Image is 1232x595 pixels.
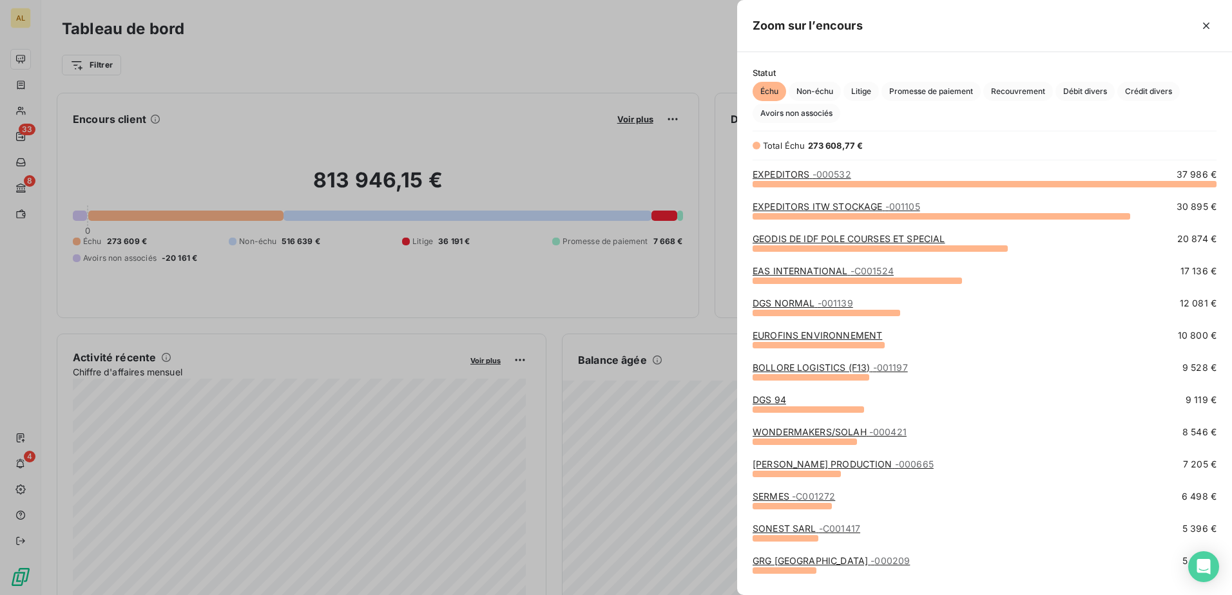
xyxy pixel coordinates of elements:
[1180,297,1217,310] span: 12 081 €
[851,265,894,276] span: - C001524
[1182,490,1217,503] span: 6 498 €
[1180,265,1217,278] span: 17 136 €
[1182,522,1217,535] span: 5 396 €
[753,426,907,437] a: WONDERMAKERS/SOLAH
[753,82,786,101] button: Échu
[819,523,860,534] span: - C001417
[843,82,879,101] button: Litige
[753,265,894,276] a: EAS INTERNATIONAL
[873,362,908,373] span: - 001197
[1117,82,1180,101] button: Crédit divers
[763,140,805,151] span: Total Échu
[753,362,908,373] a: BOLLORE LOGISTICS (F13)
[1183,458,1217,471] span: 7 205 €
[1182,361,1217,374] span: 9 528 €
[871,555,910,566] span: - 000209
[737,168,1232,580] div: grid
[792,491,835,502] span: - C001272
[885,201,920,212] span: - 001105
[753,458,934,469] a: [PERSON_NAME] PRODUCTION
[1177,168,1217,181] span: 37 986 €
[753,104,840,123] button: Avoirs non associés
[1182,426,1217,439] span: 8 546 €
[753,330,882,341] a: EUROFINS ENVIRONNEMENT
[881,82,981,101] button: Promesse de paiement
[753,555,910,566] a: GRG [GEOGRAPHIC_DATA]
[753,297,853,308] a: DGS NORMAL
[753,68,1217,78] span: Statut
[753,201,920,212] a: EXPEDITORS ITW STOCKAGE
[753,491,835,502] a: SERMES
[753,394,786,405] a: DGS 94
[753,523,860,534] a: SONEST SARL
[1178,329,1217,342] span: 10 800 €
[869,426,907,437] span: - 000421
[983,82,1053,101] button: Recouvrement
[895,458,934,469] span: - 000665
[753,17,863,35] h5: Zoom sur l’encours
[789,82,841,101] button: Non-échu
[1055,82,1115,101] button: Débit divers
[818,297,853,308] span: - 001139
[753,233,945,244] a: GEODIS DE IDF POLE COURSES ET SPECIAL
[1182,554,1217,567] span: 5 204 €
[1177,232,1217,245] span: 20 874 €
[813,169,851,180] span: - 000532
[1177,200,1217,213] span: 30 895 €
[1186,393,1217,406] span: 9 119 €
[1188,551,1219,582] div: Open Intercom Messenger
[753,169,851,180] a: EXPEDITORS
[808,140,863,151] span: 273 608,77 €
